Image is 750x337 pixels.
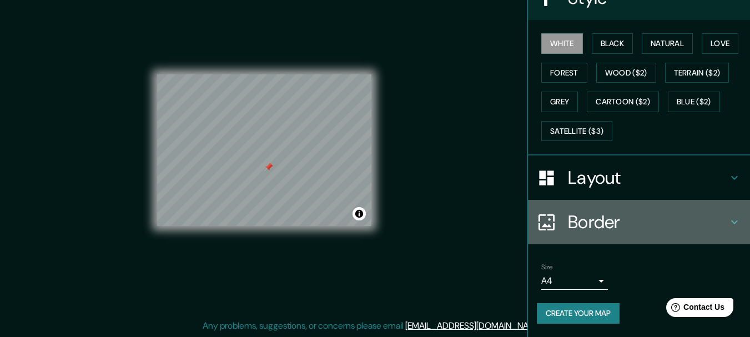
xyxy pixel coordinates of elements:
button: White [541,33,583,54]
label: Size [541,263,553,272]
button: Terrain ($2) [665,63,729,83]
button: Cartoon ($2) [587,92,659,112]
button: Natural [642,33,693,54]
button: Grey [541,92,578,112]
canvas: Map [157,74,371,226]
iframe: Help widget launcher [651,294,738,325]
button: Wood ($2) [596,63,656,83]
h4: Border [568,211,728,233]
button: Satellite ($3) [541,121,612,142]
button: Toggle attribution [353,207,366,220]
p: Any problems, suggestions, or concerns please email . [203,319,544,333]
button: Blue ($2) [668,92,720,112]
button: Create your map [537,303,620,324]
div: A4 [541,272,608,290]
button: Black [592,33,633,54]
a: [EMAIL_ADDRESS][DOMAIN_NAME] [405,320,542,331]
h4: Layout [568,167,728,189]
div: Layout [528,155,750,200]
button: Forest [541,63,587,83]
button: Love [702,33,738,54]
div: Border [528,200,750,244]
